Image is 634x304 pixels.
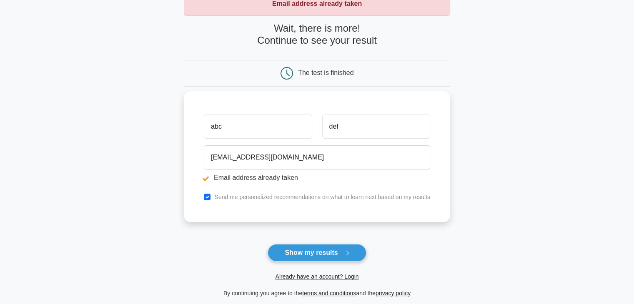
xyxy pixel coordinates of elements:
[179,288,455,298] div: By continuing you agree to the and the
[275,273,358,280] a: Already have an account? Login
[268,244,366,262] button: Show my results
[204,115,312,139] input: First name
[204,145,430,169] input: Email
[302,290,356,297] a: terms and conditions
[184,22,450,47] h4: Wait, there is more! Continue to see your result
[214,194,430,200] label: Send me personalized recommendations on what to learn next based on my results
[298,69,353,76] div: The test is finished
[322,115,430,139] input: Last name
[376,290,411,297] a: privacy policy
[204,173,430,183] li: Email address already taken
